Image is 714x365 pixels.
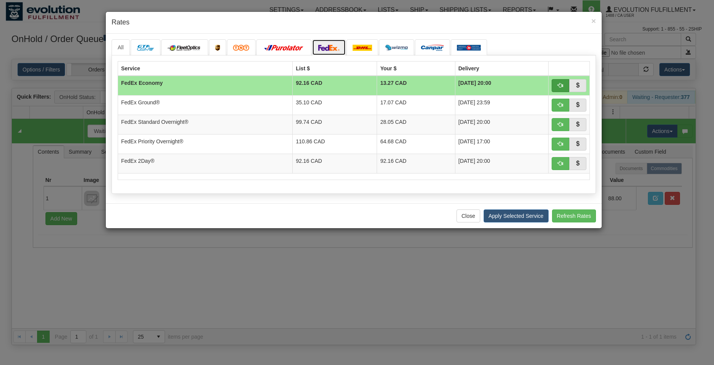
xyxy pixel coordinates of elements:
img: tnt.png [233,45,249,51]
button: Apply Selected Service [484,209,549,222]
img: dhl.png [353,45,372,51]
span: × [591,16,596,25]
button: Close [591,17,596,25]
img: CarrierLogo_10191.png [137,45,154,51]
span: [DATE] 23:59 [458,99,490,105]
td: 110.86 CAD [293,134,377,154]
span: [DATE] 20:00 [458,158,490,164]
th: Delivery [455,61,548,76]
img: CarrierLogo_10182.png [167,45,202,51]
td: 64.68 CAD [377,134,455,154]
td: 13.27 CAD [377,76,455,96]
th: Service [118,61,293,76]
span: [DATE] 20:00 [458,80,491,86]
th: Your $ [377,61,455,76]
td: 35.10 CAD [293,95,377,115]
img: ups.png [215,45,220,51]
span: [DATE] 20:00 [458,119,490,125]
td: FedEx Ground® [118,95,293,115]
img: FedEx.png [318,45,340,51]
button: Refresh Rates [552,209,596,222]
td: FedEx Standard Overnight® [118,115,293,134]
td: FedEx Economy [118,76,293,96]
td: 92.16 CAD [377,154,455,173]
td: FedEx 2Day® [118,154,293,173]
button: Close [457,209,480,222]
h4: Rates [112,18,596,28]
td: 17.07 CAD [377,95,455,115]
td: 92.16 CAD [293,154,377,173]
td: 92.16 CAD [293,76,377,96]
span: [DATE] 17:00 [458,138,490,144]
img: Canada_post.png [457,45,481,51]
td: 99.74 CAD [293,115,377,134]
img: purolator.png [262,45,305,51]
img: campar.png [421,45,444,51]
th: List $ [293,61,377,76]
a: All [112,39,130,55]
td: FedEx Priority Overnight® [118,134,293,154]
img: wizmo.png [385,45,408,51]
td: 28.05 CAD [377,115,455,134]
